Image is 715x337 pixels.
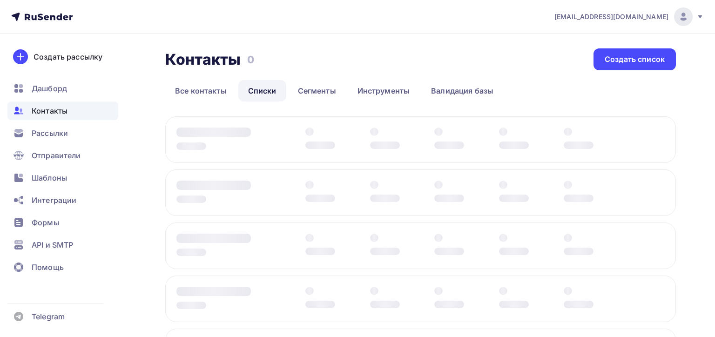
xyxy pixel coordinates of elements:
div: Создать рассылку [34,51,102,62]
a: Валидация базы [421,80,503,101]
h3: 0 [247,53,254,66]
span: Telegram [32,311,65,322]
div: Создать список [605,54,665,65]
span: [EMAIL_ADDRESS][DOMAIN_NAME] [554,12,668,21]
span: Интеграции [32,195,76,206]
span: Дашборд [32,83,67,94]
a: Все контакты [165,80,236,101]
a: Сегменты [288,80,346,101]
span: Формы [32,217,59,228]
a: [EMAIL_ADDRESS][DOMAIN_NAME] [554,7,704,26]
span: Рассылки [32,128,68,139]
span: Помощь [32,262,64,273]
a: Рассылки [7,124,118,142]
a: Списки [238,80,286,101]
span: Шаблоны [32,172,67,183]
a: Дашборд [7,79,118,98]
span: Контакты [32,105,67,116]
a: Инструменты [348,80,420,101]
a: Отправители [7,146,118,165]
span: Отправители [32,150,81,161]
h2: Контакты [165,50,241,69]
span: API и SMTP [32,239,73,250]
a: Шаблоны [7,168,118,187]
a: Формы [7,213,118,232]
a: Контакты [7,101,118,120]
